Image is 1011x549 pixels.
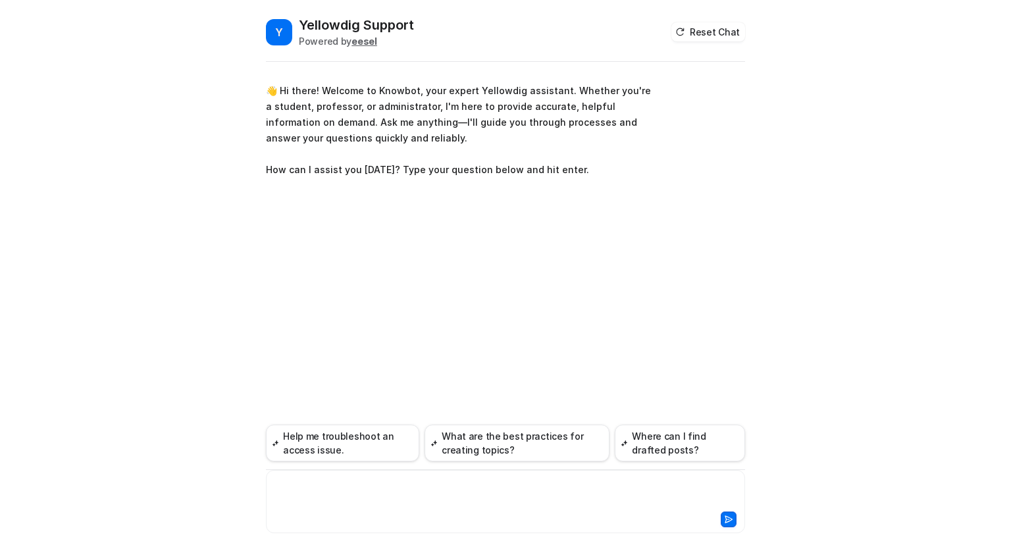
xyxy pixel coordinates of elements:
button: Reset Chat [671,22,745,41]
div: Powered by [299,34,414,48]
h2: Yellowdig Support [299,16,414,34]
p: 👋 Hi there! Welcome to Knowbot, your expert Yellowdig assistant. Whether you're a student, profes... [266,83,651,178]
button: Where can I find drafted posts? [615,425,745,461]
button: Help me troubleshoot an access issue. [266,425,419,461]
b: eesel [351,36,377,47]
span: Y [266,19,292,45]
button: What are the best practices for creating topics? [425,425,609,461]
